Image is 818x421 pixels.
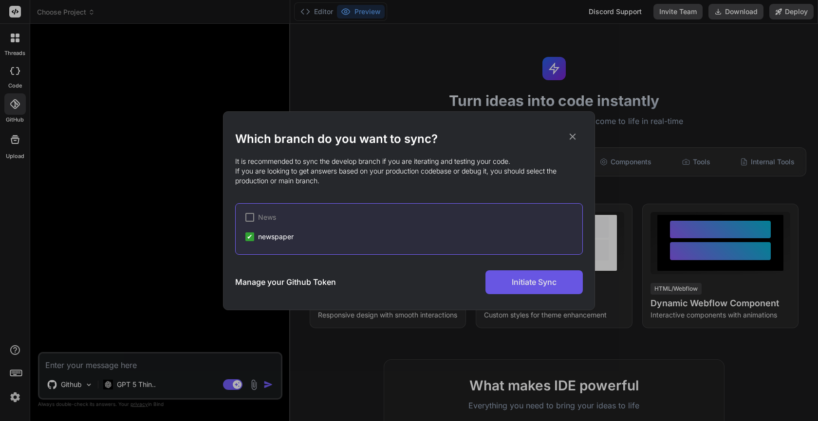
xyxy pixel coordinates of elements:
[258,212,276,222] span: News
[258,232,294,242] span: newspaper
[485,270,583,294] button: Initiate Sync
[247,232,253,242] span: ✔
[235,276,336,288] h3: Manage your Github Token
[512,276,557,288] span: Initiate Sync
[235,157,583,186] p: It is recommended to sync the develop branch if you are iterating and testing your code. If you a...
[235,131,583,147] h2: Which branch do you want to sync?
